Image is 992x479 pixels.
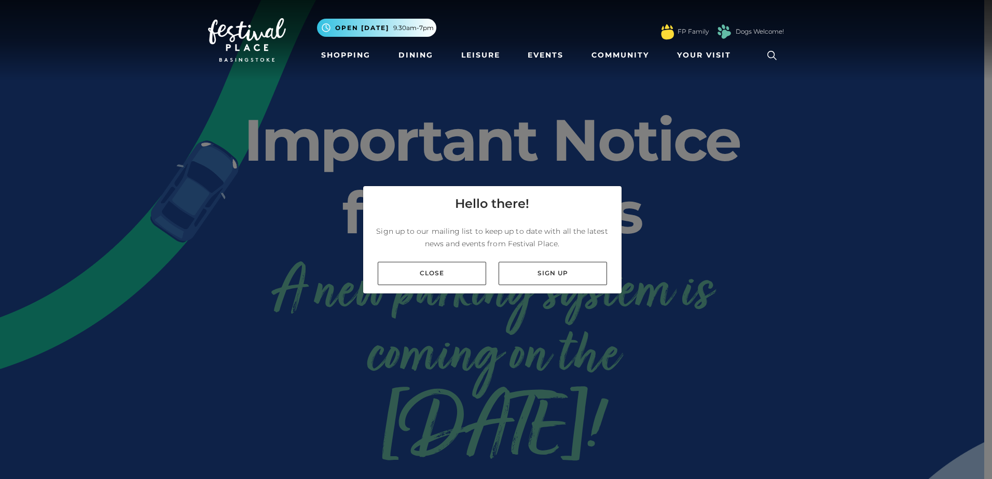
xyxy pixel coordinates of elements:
img: Festival Place Logo [208,18,286,62]
span: Open [DATE] [335,23,389,33]
span: Your Visit [677,50,731,61]
a: Sign up [499,262,607,285]
a: Dogs Welcome! [736,27,784,36]
a: Shopping [317,46,375,65]
a: Your Visit [673,46,740,65]
span: 9.30am-7pm [393,23,434,33]
a: Community [587,46,653,65]
p: Sign up to our mailing list to keep up to date with all the latest news and events from Festival ... [371,225,613,250]
a: Leisure [457,46,504,65]
button: Open [DATE] 9.30am-7pm [317,19,436,37]
a: FP Family [678,27,709,36]
a: Close [378,262,486,285]
h4: Hello there! [455,194,529,213]
a: Dining [394,46,437,65]
a: Events [523,46,568,65]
